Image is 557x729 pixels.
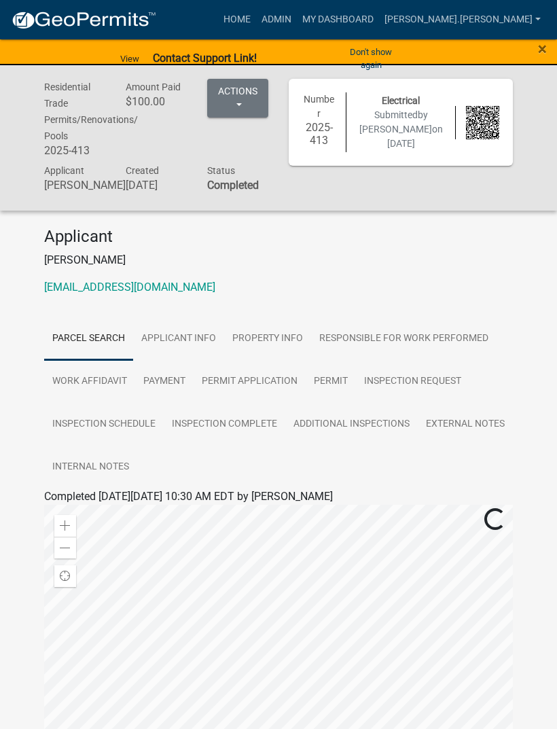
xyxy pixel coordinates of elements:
a: [PERSON_NAME].[PERSON_NAME] [379,7,546,33]
a: Admin [256,7,297,33]
a: Inspection Request [356,360,469,404]
a: [EMAIL_ADDRESS][DOMAIN_NAME] [44,281,215,294]
button: Don't show again [335,41,408,76]
button: Actions [207,79,268,118]
strong: Completed [207,179,259,192]
h6: $100.00 [126,95,187,108]
h4: Applicant [44,227,513,247]
a: Additional Inspections [285,403,418,446]
a: Payment [135,360,194,404]
a: Permit Application [194,360,306,404]
a: View [115,48,145,70]
span: × [538,39,547,58]
button: Close [538,41,547,57]
span: Submitted on [DATE] [359,109,443,149]
a: Home [218,7,256,33]
a: Inspection Schedule [44,403,164,446]
span: Created [126,165,159,176]
h6: 2025-413 [302,121,336,147]
h6: 2025-413 [44,144,105,157]
h6: [PERSON_NAME] [44,179,105,192]
a: External Notes [418,403,513,446]
a: Work Affidavit [44,360,135,404]
span: Amount Paid [126,82,181,92]
h6: [DATE] [126,179,187,192]
a: Parcel search [44,317,133,361]
span: Electrical [382,95,420,106]
img: QR code [466,106,499,139]
a: Responsible for Work performed [311,317,497,361]
span: Applicant [44,165,84,176]
span: Completed [DATE][DATE] 10:30 AM EDT by [PERSON_NAME] [44,490,333,503]
div: Find my location [54,565,76,587]
span: Status [207,165,235,176]
div: Zoom in [54,515,76,537]
a: Permit [306,360,356,404]
p: [PERSON_NAME] [44,252,513,268]
div: Zoom out [54,537,76,558]
span: Number [304,94,334,119]
a: My Dashboard [297,7,379,33]
a: Property Info [224,317,311,361]
a: Applicant Info [133,317,224,361]
strong: Contact Support Link! [153,52,257,65]
a: Internal Notes [44,446,137,489]
a: Inspection Complete [164,403,285,446]
span: Residential Trade Permits/Renovations/ Pools [44,82,138,141]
